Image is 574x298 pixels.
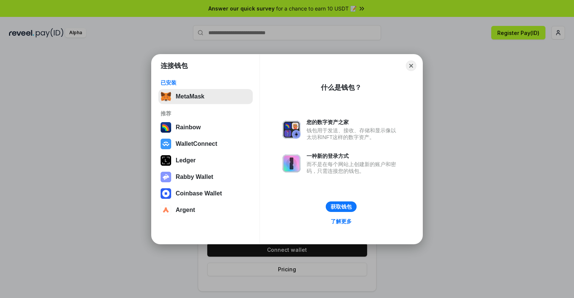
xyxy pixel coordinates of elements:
div: 什么是钱包？ [321,83,361,92]
div: 推荐 [161,110,251,117]
div: 已安装 [161,79,251,86]
button: Rainbow [158,120,253,135]
img: svg+xml,%3Csvg%20width%3D%22120%22%20height%3D%22120%22%20viewBox%3D%220%200%20120%20120%22%20fil... [161,122,171,133]
img: svg+xml,%3Csvg%20xmlns%3D%22http%3A%2F%2Fwww.w3.org%2F2000%2Fsvg%22%20fill%3D%22none%22%20viewBox... [282,121,301,139]
button: WalletConnect [158,136,253,151]
div: WalletConnect [176,141,217,147]
button: Ledger [158,153,253,168]
img: svg+xml,%3Csvg%20xmlns%3D%22http%3A%2F%2Fwww.w3.org%2F2000%2Fsvg%22%20fill%3D%22none%22%20viewBox... [161,172,171,182]
div: Argent [176,207,195,213]
h1: 连接钱包 [161,61,188,70]
div: 您的数字资产之家 [307,119,400,126]
div: 钱包用于发送、接收、存储和显示像以太坊和NFT这样的数字资产。 [307,127,400,141]
img: svg+xml,%3Csvg%20xmlns%3D%22http%3A%2F%2Fwww.w3.org%2F2000%2Fsvg%22%20fill%3D%22none%22%20viewBox... [282,154,301,172]
img: svg+xml,%3Csvg%20width%3D%2228%22%20height%3D%2228%22%20viewBox%3D%220%200%2028%2028%22%20fill%3D... [161,205,171,215]
button: Coinbase Wallet [158,186,253,201]
button: 获取钱包 [326,201,357,212]
div: Coinbase Wallet [176,190,222,197]
button: Argent [158,203,253,218]
img: svg+xml,%3Csvg%20xmlns%3D%22http%3A%2F%2Fwww.w3.org%2F2000%2Fsvg%22%20width%3D%2228%22%20height%3... [161,155,171,166]
div: 而不是在每个网站上创建新的账户和密码，只需连接您的钱包。 [307,161,400,174]
div: Rabby Wallet [176,174,213,180]
img: svg+xml,%3Csvg%20width%3D%2228%22%20height%3D%2228%22%20viewBox%3D%220%200%2028%2028%22%20fill%3D... [161,188,171,199]
a: 了解更多 [326,216,356,226]
button: Close [406,61,416,71]
div: 获取钱包 [331,203,352,210]
div: 了解更多 [331,218,352,225]
div: MetaMask [176,93,204,100]
button: MetaMask [158,89,253,104]
div: Ledger [176,157,196,164]
div: 一种新的登录方式 [307,153,400,159]
img: svg+xml,%3Csvg%20fill%3D%22none%22%20height%3D%2233%22%20viewBox%3D%220%200%2035%2033%22%20width%... [161,91,171,102]
div: Rainbow [176,124,201,131]
img: svg+xml,%3Csvg%20width%3D%2228%22%20height%3D%2228%22%20viewBox%3D%220%200%2028%2028%22%20fill%3D... [161,139,171,149]
button: Rabby Wallet [158,169,253,185]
